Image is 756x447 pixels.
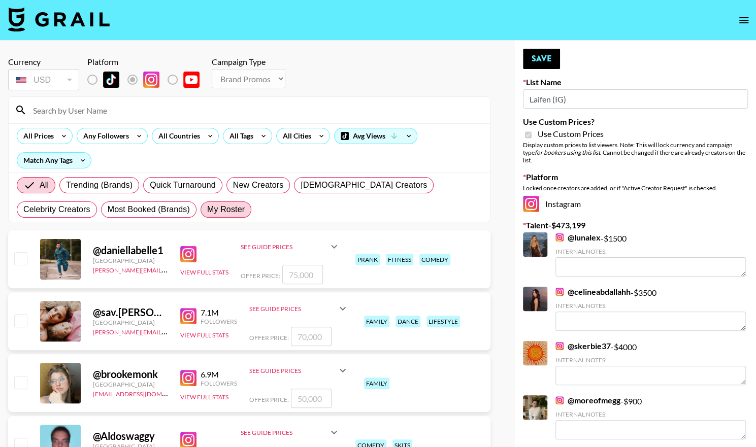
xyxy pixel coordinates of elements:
[426,316,460,327] div: lifestyle
[40,179,49,191] span: All
[523,117,748,127] label: Use Custom Prices?
[555,232,601,243] a: @lunalex
[241,234,340,259] div: See Guide Prices
[523,172,748,182] label: Platform
[93,306,168,319] div: @ sav.[PERSON_NAME]
[291,327,332,346] input: 70,000
[66,179,133,191] span: Trending (Brands)
[277,128,313,144] div: All Cities
[87,57,208,67] div: Platform
[183,72,200,88] img: YouTube
[180,246,196,262] img: Instagram
[212,57,285,67] div: Campaign Type
[150,179,216,191] span: Quick Turnaround
[23,203,90,216] span: Celebrity Creators
[93,257,168,264] div: [GEOGRAPHIC_DATA]
[143,72,159,88] img: Instagram
[180,393,228,401] button: View Full Stats
[555,356,746,364] div: Internal Notes:
[93,388,195,398] a: [EMAIL_ADDRESS][DOMAIN_NAME]
[241,243,328,251] div: See Guide Prices
[555,287,746,331] div: - $ 3500
[523,196,748,212] div: Instagram
[180,268,228,276] button: View Full Stats
[249,334,289,341] span: Offer Price:
[152,128,202,144] div: All Countries
[8,67,79,92] div: Currency is locked to USD
[523,184,748,192] div: Locked once creators are added, or if "Active Creator Request" is checked.
[355,254,380,265] div: prank
[223,128,255,144] div: All Tags
[523,77,748,87] label: List Name
[523,220,748,230] label: Talent - $ 473,199
[555,341,611,351] a: @skerbie37
[241,420,340,444] div: See Guide Prices
[249,367,337,374] div: See Guide Prices
[538,129,604,139] span: Use Custom Prices
[249,305,337,313] div: See Guide Prices
[180,331,228,339] button: View Full Stats
[364,316,389,327] div: family
[249,396,289,403] span: Offer Price:
[93,368,168,381] div: @ brookemonk
[93,326,243,336] a: [PERSON_NAME][EMAIL_ADDRESS][DOMAIN_NAME]
[249,358,349,383] div: See Guide Prices
[364,377,389,389] div: family
[17,128,56,144] div: All Prices
[301,179,427,191] span: [DEMOGRAPHIC_DATA] Creators
[108,203,190,216] span: Most Booked (Brands)
[734,10,754,30] button: open drawer
[17,153,91,168] div: Match Any Tags
[201,318,237,325] div: Followers
[335,128,417,144] div: Avg Views
[555,287,631,297] a: @celineabdallahh
[233,179,284,191] span: New Creators
[93,244,168,257] div: @ daniellabelle1
[419,254,450,265] div: comedy
[555,396,564,404] img: Instagram
[555,410,746,418] div: Internal Notes:
[523,141,748,164] div: Display custom prices to list viewers. Note: This will lock currency and campaign type . Cannot b...
[386,254,413,265] div: fitness
[201,307,237,318] div: 7.1M
[93,381,168,388] div: [GEOGRAPHIC_DATA]
[555,395,746,439] div: - $ 900
[93,264,243,274] a: [PERSON_NAME][EMAIL_ADDRESS][DOMAIN_NAME]
[523,49,560,69] button: Save
[241,272,280,280] span: Offer Price:
[103,72,119,88] img: TikTok
[555,302,746,310] div: Internal Notes:
[555,248,746,255] div: Internal Notes:
[555,342,564,350] img: Instagram
[8,7,110,31] img: Grail Talent
[555,288,564,296] img: Instagram
[523,196,539,212] img: Instagram
[396,316,420,327] div: dance
[282,265,323,284] input: 75,000
[241,429,328,436] div: See Guide Prices
[180,370,196,386] img: Instagram
[535,149,600,156] em: for bookers using this list
[93,430,168,442] div: @ Aldoswaggy
[8,57,79,67] div: Currency
[555,341,746,385] div: - $ 4000
[291,389,332,408] input: 50,000
[77,128,131,144] div: Any Followers
[207,203,245,216] span: My Roster
[10,71,77,89] div: USD
[555,233,564,242] img: Instagram
[249,296,349,321] div: See Guide Prices
[555,232,746,277] div: - $ 1500
[93,319,168,326] div: [GEOGRAPHIC_DATA]
[201,369,237,380] div: 6.9M
[87,69,208,90] div: List locked to Instagram.
[555,395,620,405] a: @moreofmegg
[27,102,484,118] input: Search by User Name
[180,308,196,324] img: Instagram
[201,380,237,387] div: Followers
